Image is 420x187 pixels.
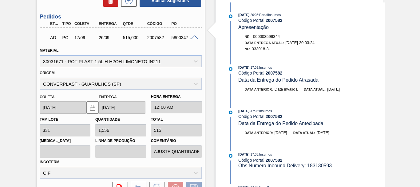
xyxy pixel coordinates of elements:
span: NF: [245,47,250,51]
button: locked [86,101,99,114]
div: 5800347177 [170,35,196,40]
img: locked [89,104,96,111]
span: [DATE] [238,66,249,69]
img: atual [229,67,232,71]
strong: 2007582 [266,114,283,119]
div: Código Portal: [238,158,384,163]
span: Data anterior: [245,87,273,91]
img: atual [229,14,232,18]
h3: Pedidos [40,14,201,20]
div: 2007582 [146,35,172,40]
span: Data atual: [304,87,326,91]
label: Tam lote [40,117,58,122]
div: Pedido de Compra [61,35,73,40]
span: - 20:03 [250,13,258,17]
label: Hora Entrega [151,92,202,101]
strong: 2007582 [266,71,283,75]
span: [DATE] [275,130,287,135]
span: [DATE] [327,87,340,91]
span: Data da Entrega do Pedido Atrasada [238,77,319,83]
p: AD [50,35,59,40]
span: - 17:03 [250,66,258,69]
label: [MEDICAL_DATA] [40,136,90,145]
strong: 2007582 [266,18,283,23]
div: 17/09/2025 [73,35,99,40]
span: 333018-3- [252,47,270,51]
span: - 17:03 [250,153,258,156]
div: Código Portal: [238,18,384,23]
span: - 17:03 [250,109,258,113]
div: Entrega [97,22,123,26]
div: Código [146,22,172,26]
span: Data anterior: [245,131,273,135]
label: Incoterm [40,160,59,164]
span: [DATE] [317,130,329,135]
span: Apresentação [238,25,269,30]
label: Comentário [151,136,202,145]
span: Nri: [245,35,252,39]
input: dd/mm/yyyy [40,101,86,114]
span: Obs: Número Inbound Delivery: 183130593. [238,163,333,168]
div: 26/09/2025 [97,35,123,40]
div: Coleta [73,22,99,26]
label: Material [40,48,58,53]
span: Data atual: [293,131,315,135]
label: Total [151,117,163,122]
div: Etapa [49,22,60,26]
input: dd/mm/yyyy [99,101,145,114]
div: Tipo [61,22,73,26]
span: [DATE] [238,13,249,17]
span: : Insumos [258,109,272,113]
label: Quantidade [95,117,120,122]
strong: 2007582 [266,158,283,163]
label: Entrega [99,95,117,99]
div: 515,000 [121,35,148,40]
div: Aguardando Descarga [49,31,60,44]
span: : PortalInsumos [258,13,281,17]
span: [DATE] [238,152,249,156]
div: Código Portal: [238,71,384,75]
span: [DATE] [238,109,249,113]
span: Data inválida [275,87,298,91]
span: : Insumos [258,66,272,69]
label: Coleta [40,95,54,99]
div: Qtde [121,22,148,26]
div: Código Portal: [238,114,384,119]
span: [DATE] 20:03:24 [285,40,315,45]
label: Origem [40,71,55,75]
img: atual [229,111,232,114]
span: 000003599344 [253,34,280,39]
span: Data Entrega Atual: [245,41,284,45]
img: atual [229,154,232,158]
span: : Insumos [258,152,272,156]
label: Linha de Produção [95,136,146,145]
div: PO [170,22,196,26]
span: Data da Entrega do Pedido Antecipada [238,121,323,126]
